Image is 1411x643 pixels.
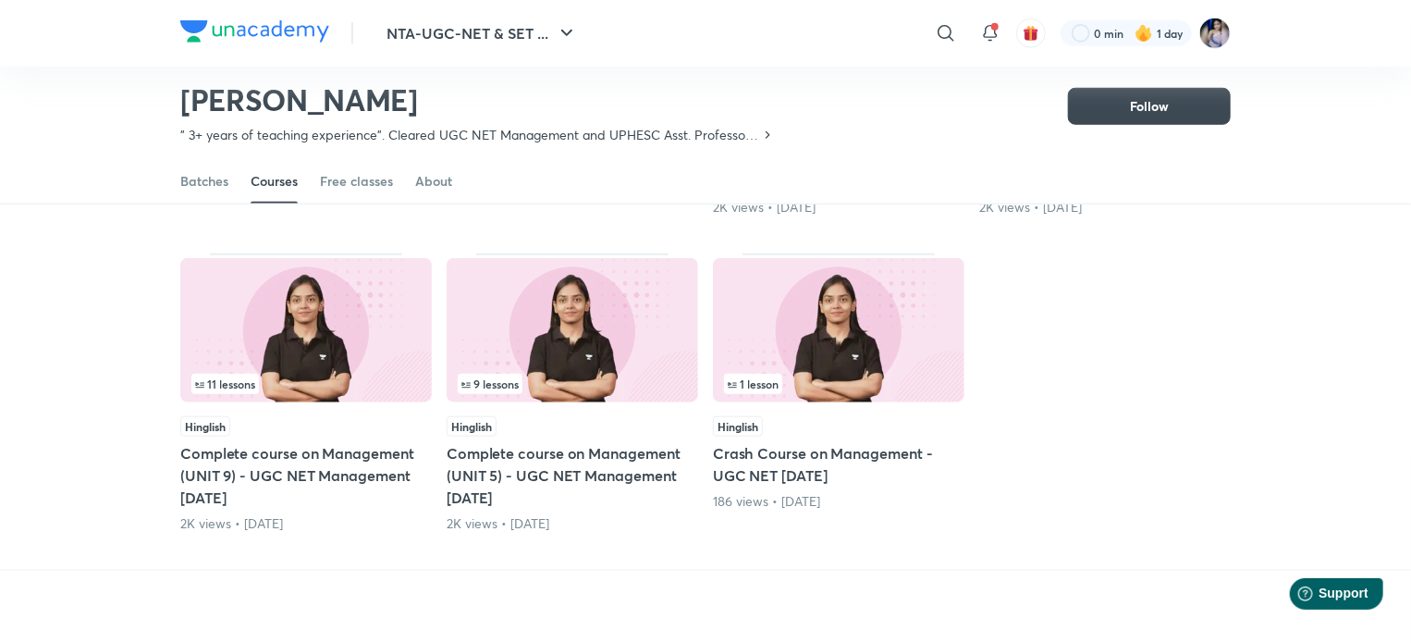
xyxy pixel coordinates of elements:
[1246,571,1391,623] iframe: Help widget launcher
[713,198,964,216] div: 2K views • 4 months ago
[447,442,698,509] h5: Complete course on Management (UNIT 5) - UGC NET Management [DATE]
[180,172,228,191] div: Batches
[1068,88,1231,125] button: Follow
[415,172,452,191] div: About
[713,258,964,402] img: Thumbnail
[1135,24,1153,43] img: streak
[180,253,432,533] div: Complete course on Management (UNIT 9) - UGC NET Management June 2025
[713,492,964,511] div: 186 views • 1 year ago
[724,374,953,394] div: infosection
[415,159,452,204] a: About
[1016,19,1046,48] button: avatar
[461,378,519,390] span: 9 lessons
[180,514,432,533] div: 2K views • 5 months ago
[724,374,953,394] div: infocontainer
[713,442,964,487] h5: Crash Course on Management - UGC NET [DATE]
[180,126,760,144] p: " 3+ years of teaching experience". Cleared UGC NET Management and UPHESC Asst. Professor [PERSON...
[180,20,329,43] img: Company Logo
[1199,18,1231,49] img: Tanya Gautam
[191,374,421,394] div: left
[251,159,298,204] a: Courses
[180,81,775,118] h2: [PERSON_NAME]
[1023,25,1039,42] img: avatar
[320,159,393,204] a: Free classes
[447,416,497,437] span: Hinglish
[320,172,393,191] div: Free classes
[979,198,1231,216] div: 2K views • 4 months ago
[180,442,432,509] h5: Complete course on Management (UNIT 9) - UGC NET Management [DATE]
[195,378,255,390] span: 11 lessons
[251,172,298,191] div: Courses
[713,416,763,437] span: Hinglish
[458,374,687,394] div: infocontainer
[180,20,329,47] a: Company Logo
[180,416,230,437] span: Hinglish
[191,374,421,394] div: infosection
[180,258,432,402] img: Thumbnail
[1130,97,1169,116] span: Follow
[458,374,687,394] div: infosection
[191,374,421,394] div: infocontainer
[724,374,953,394] div: left
[728,378,779,390] span: 1 lesson
[458,374,687,394] div: left
[447,258,698,402] img: Thumbnail
[713,253,964,533] div: Crash Course on Management - UGC NET Dec 2024
[447,514,698,533] div: 2K views • 4 months ago
[447,253,698,533] div: Complete course on Management (UNIT 5) - UGC NET Management June 2025
[180,159,228,204] a: Batches
[375,15,589,52] button: NTA-UGC-NET & SET ...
